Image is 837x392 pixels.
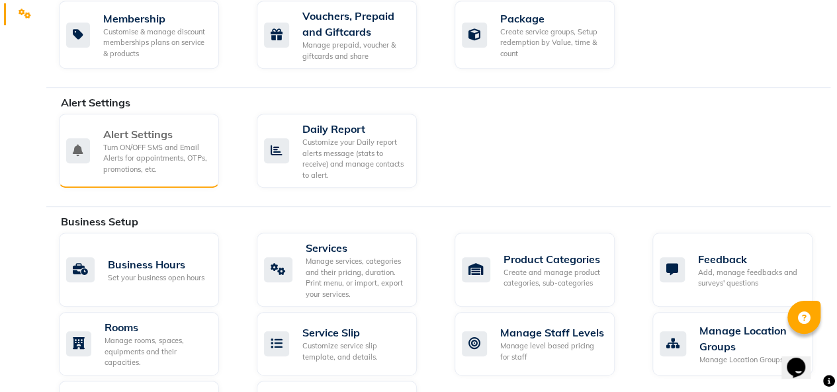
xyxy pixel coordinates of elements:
a: ServicesManage services, categories and their pricing, duration. Print menu, or import, export yo... [257,233,435,307]
a: Service SlipCustomize service slip template, and details. [257,312,435,375]
a: Business HoursSet your business open hours [59,233,237,307]
div: Service Slip [302,325,406,340]
a: Manage Staff LevelsManage level based pricing for staff [455,312,633,375]
div: Manage rooms, spaces, equipments and their capacities. [105,335,208,368]
a: MembershipCustomise & manage discount memberships plans on service & products [59,1,237,69]
div: Manage Location Groups [699,323,802,354]
div: Alert Settings [103,126,208,142]
div: Daily Report [302,121,406,137]
div: Manage Staff Levels [500,325,604,340]
a: Alert SettingsTurn ON/OFF SMS and Email Alerts for appointments, OTPs, promotions, etc. [59,114,237,188]
div: Product Categories [504,251,604,267]
div: Manage Location Groups [699,354,802,366]
div: Feedback [698,251,802,267]
div: Vouchers, Prepaid and Giftcards [302,8,406,40]
div: Package [500,11,604,26]
a: Daily ReportCustomize your Daily report alerts message (stats to receive) and manage contacts to ... [257,114,435,188]
a: Manage Location GroupsManage Location Groups [652,312,830,375]
div: Rooms [105,319,208,335]
div: Customize your Daily report alerts message (stats to receive) and manage contacts to alert. [302,137,406,180]
div: Add, manage feedbacks and surveys' questions [698,267,802,289]
div: Business Hours [108,256,204,272]
div: Create service groups, Setup redemption by Value, time & count [500,26,604,59]
div: Set your business open hours [108,272,204,284]
a: PackageCreate service groups, Setup redemption by Value, time & count [455,1,633,69]
a: Product CategoriesCreate and manage product categories, sub-categories [455,233,633,307]
a: FeedbackAdd, manage feedbacks and surveys' questions [652,233,830,307]
iframe: chat widget [781,339,824,379]
div: Manage level based pricing for staff [500,340,604,362]
div: Manage services, categories and their pricing, duration. Print menu, or import, export your servi... [306,256,406,299]
div: Membership [103,11,208,26]
div: Services [306,240,406,256]
div: Turn ON/OFF SMS and Email Alerts for appointments, OTPs, promotions, etc. [103,142,208,175]
a: Vouchers, Prepaid and GiftcardsManage prepaid, voucher & giftcards and share [257,1,435,69]
div: Customize service slip template, and details. [302,340,406,362]
div: Customise & manage discount memberships plans on service & products [103,26,208,59]
div: Create and manage product categories, sub-categories [504,267,604,289]
a: RoomsManage rooms, spaces, equipments and their capacities. [59,312,237,375]
div: Manage prepaid, voucher & giftcards and share [302,40,406,61]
